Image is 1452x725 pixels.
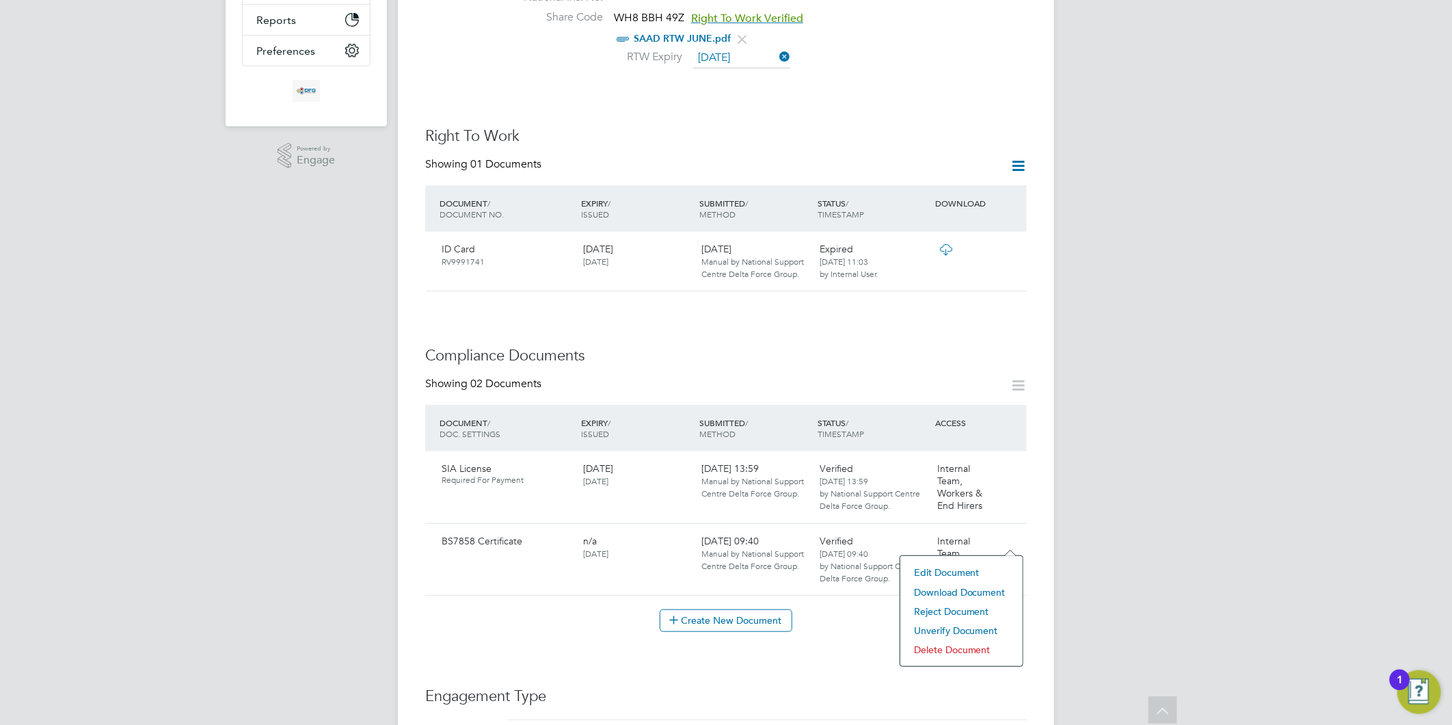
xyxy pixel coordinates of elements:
[470,157,541,171] span: 01 Documents
[907,563,1016,582] li: Edit Document
[745,198,748,209] span: /
[820,256,868,267] span: [DATE] 11:03
[436,410,578,446] div: DOCUMENT
[507,10,603,25] label: Share Code
[243,5,370,35] button: Reports
[696,191,814,226] div: SUBMITTED
[578,191,696,226] div: EXPIRY
[907,602,1016,621] li: Reject Document
[487,198,490,209] span: /
[425,377,544,391] div: Showing
[938,535,983,585] span: Internal Team, Workers & End Hirers
[440,209,504,220] span: DOCUMENT NO.
[907,640,1016,659] li: Delete Document
[256,44,315,57] span: Preferences
[634,33,731,44] a: SAAD RTW JUNE.pdf
[583,535,597,547] span: n/a
[440,428,500,439] span: DOC. SETTINGS
[583,462,613,475] span: [DATE]
[578,410,696,446] div: EXPIRY
[820,268,878,279] span: by Internal User.
[425,687,1027,707] h3: Engagement Type
[278,143,336,169] a: Powered byEngage
[243,36,370,66] button: Preferences
[436,237,578,273] div: ID Card
[487,417,490,428] span: /
[818,428,864,439] span: TIMESTAMP
[693,48,790,68] input: Select one
[701,256,804,279] span: Manual by National Support Centre Delta Force Group.
[846,198,848,209] span: /
[297,143,335,155] span: Powered by
[581,209,609,220] span: ISSUED
[820,475,920,511] span: [DATE] 13:59 by National Support Centre Delta Force Group.
[820,462,853,475] span: Verified
[442,256,485,267] span: RV9991741
[425,127,1027,146] h3: Right To Work
[436,191,578,226] div: DOCUMENT
[691,12,803,25] span: Right To Work Verified
[442,535,522,547] span: BS7858 Certificate
[932,410,1027,435] div: ACCESS
[583,256,608,267] span: [DATE]
[256,14,296,27] span: Reports
[470,377,541,391] span: 02 Documents
[820,243,853,255] span: Expired
[608,417,610,428] span: /
[701,462,804,499] span: [DATE] 13:59
[701,548,804,571] span: Manual by National Support Centre Delta Force Group.
[442,475,572,486] span: Required For Payment
[242,80,371,102] a: Go to home page
[614,50,682,64] label: RTW Expiry
[938,462,983,512] span: Internal Team, Workers & End Hirers
[846,417,848,428] span: /
[932,191,1027,215] div: DOWNLOAD
[820,535,853,547] span: Verified
[907,583,1016,602] li: Download Document
[745,417,748,428] span: /
[818,209,864,220] span: TIMESTAMP
[297,155,335,166] span: Engage
[583,475,608,486] span: [DATE]
[425,346,1027,366] h3: Compliance Documents
[814,410,932,446] div: STATUS
[701,535,804,572] span: [DATE] 09:40
[581,428,609,439] span: ISSUED
[583,548,608,559] span: [DATE]
[578,237,696,273] div: [DATE]
[699,428,736,439] span: METHOD
[1397,670,1441,714] button: Open Resource Center, 1 new notification
[293,80,320,102] img: deltaforcegroup-logo-retina.png
[660,609,792,631] button: Create New Document
[442,462,492,475] span: SIA License
[1397,680,1403,698] div: 1
[696,410,814,446] div: SUBMITTED
[696,237,814,286] div: [DATE]
[820,548,920,583] span: [DATE] 09:40 by National Support Centre Delta Force Group.
[701,475,804,499] span: Manual by National Support Centre Delta Force Group.
[614,12,684,25] span: WH8 BBH 49Z
[907,621,1016,640] li: Unverify Document
[608,198,610,209] span: /
[699,209,736,220] span: METHOD
[425,157,544,172] div: Showing
[814,191,932,226] div: STATUS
